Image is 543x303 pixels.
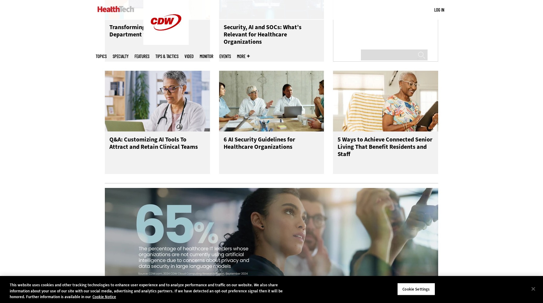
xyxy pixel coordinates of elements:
[527,282,540,295] button: Close
[434,7,444,12] a: Log in
[185,54,194,59] a: Video
[10,282,299,300] div: This website uses cookies and other tracking technologies to enhance user experience and to analy...
[333,71,438,131] img: Networking Solutions for Senior Living
[397,283,435,295] button: Cookie Settings
[105,188,438,288] img: data
[135,54,149,59] a: Features
[105,183,438,293] a: data
[98,6,134,12] img: Home
[434,7,444,13] div: User menu
[96,54,107,59] span: Topics
[333,71,438,174] a: Networking Solutions for Senior Living 5 Ways to Achieve Connected Senior Living That Benefit Res...
[219,71,324,131] img: Doctors meeting in the office
[219,54,231,59] a: Events
[237,54,250,59] span: More
[143,40,189,46] a: CDW
[224,136,320,160] h3: 6 AI Security Guidelines for Healthcare Organizations
[109,136,205,160] h3: Q&A: Customizing AI Tools To Attract and Retain Clinical Teams
[105,71,210,131] img: doctor on laptop
[105,71,210,174] a: doctor on laptop Q&A: Customizing AI Tools To Attract and Retain Clinical Teams
[113,54,128,59] span: Specialty
[338,136,434,160] h3: 5 Ways to Achieve Connected Senior Living That Benefit Residents and Staff
[200,54,213,59] a: MonITor
[219,71,324,174] a: Doctors meeting in the office 6 AI Security Guidelines for Healthcare Organizations
[92,294,116,299] a: More information about your privacy
[155,54,178,59] a: Tips & Tactics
